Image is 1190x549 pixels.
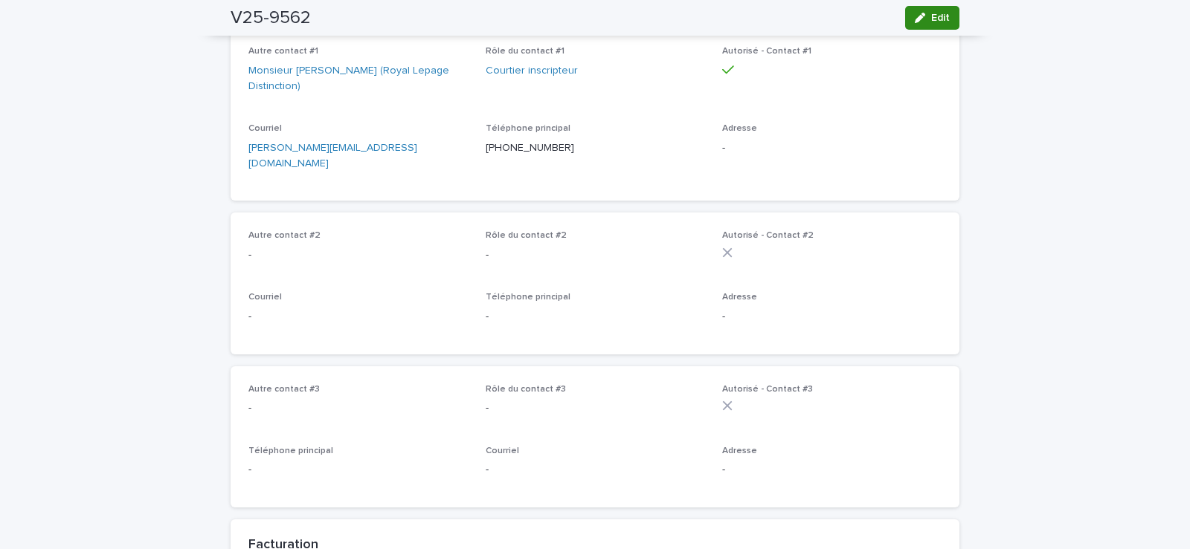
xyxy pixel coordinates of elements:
p: - [248,462,468,478]
span: Rôle du contact #1 [486,47,565,56]
p: - [722,309,942,325]
p: - [248,247,468,263]
a: Monsieur [PERSON_NAME] (Royal Lepage Distinction) [248,63,468,94]
p: - [486,400,705,416]
span: Autorisé - Contact #3 [722,385,813,394]
span: Autre contact #2 [248,231,321,240]
span: Adresse [722,446,757,455]
h2: V25-9562 [231,7,311,29]
span: Autorisé - Contact #2 [722,231,814,240]
span: Rôle du contact #3 [486,385,566,394]
span: Autre contact #3 [248,385,320,394]
p: - [486,309,705,325]
p: [PHONE_NUMBER] [486,140,705,156]
span: Courriel [248,293,282,302]
span: Autre contact #1 [248,47,318,56]
p: - [248,400,468,416]
span: Téléphone principal [486,293,570,302]
span: Adresse [722,124,757,133]
span: Adresse [722,293,757,302]
span: Edit [931,13,950,23]
span: Téléphone principal [248,446,333,455]
span: Autorisé - Contact #1 [722,47,811,56]
p: - [486,247,705,263]
button: Edit [905,6,959,30]
span: Téléphone principal [486,124,570,133]
span: Courriel [486,446,519,455]
p: - [722,140,942,156]
span: Rôle du contact #2 [486,231,567,240]
p: - [722,462,942,478]
a: Courtier inscripteur [486,63,578,79]
span: Courriel [248,124,282,133]
p: - [248,309,468,325]
a: [PERSON_NAME][EMAIL_ADDRESS][DOMAIN_NAME] [248,143,417,169]
p: - [486,462,705,478]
